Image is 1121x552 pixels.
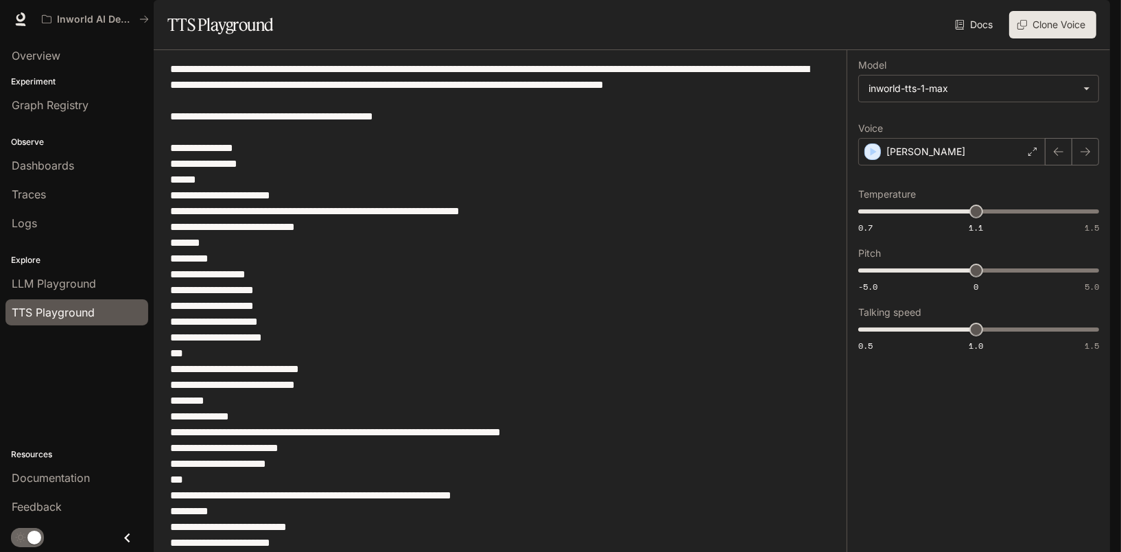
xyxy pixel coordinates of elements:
p: Pitch [858,249,881,258]
span: 0 [973,281,978,292]
span: 0.7 [858,222,873,233]
span: -5.0 [858,281,877,292]
h1: TTS Playground [167,11,274,38]
div: inworld-tts-1-max [859,76,1098,102]
p: Talking speed [858,308,921,317]
span: 1.5 [1085,222,1099,233]
button: All workspaces [36,5,155,33]
span: 0.5 [858,340,873,352]
p: [PERSON_NAME] [886,145,965,159]
span: 5.0 [1085,281,1099,292]
p: Model [858,60,886,70]
p: Inworld AI Demos [57,14,134,25]
span: 1.5 [1085,340,1099,352]
a: Docs [952,11,998,38]
button: Clone Voice [1009,11,1096,38]
span: 1.0 [969,340,983,352]
p: Temperature [858,189,916,199]
div: inworld-tts-1-max [869,82,1076,95]
p: Voice [858,124,883,133]
span: 1.1 [969,222,983,233]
